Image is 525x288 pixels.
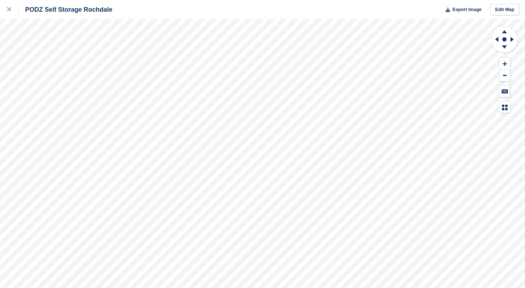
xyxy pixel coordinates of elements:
[499,101,510,113] button: Map Legend
[441,4,482,16] button: Export Image
[499,85,510,97] button: Keyboard Shortcuts
[19,5,112,14] div: PODZ Self Storage Rochdale
[452,6,481,13] span: Export Image
[490,4,519,16] a: Edit Map
[499,70,510,82] button: Zoom Out
[499,58,510,70] button: Zoom In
